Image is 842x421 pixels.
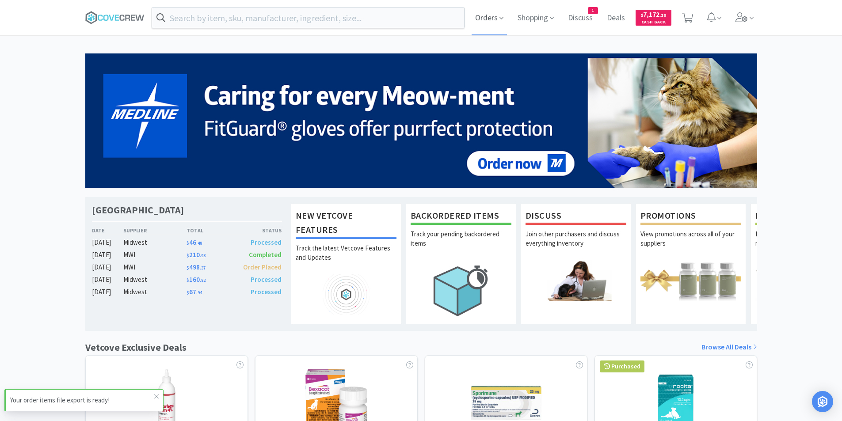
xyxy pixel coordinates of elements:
[92,274,282,285] a: [DATE]Midwest$160.82Processed
[187,250,206,259] span: 210
[641,20,666,26] span: Cash Back
[812,391,833,412] div: Open Intercom Messenger
[291,204,401,324] a: New Vetcove FeaturesTrack the latest Vetcove Features and Updates
[187,275,206,284] span: 160
[251,238,282,247] span: Processed
[92,250,282,260] a: [DATE]MWI$210.98Completed
[659,12,666,18] span: . 30
[251,288,282,296] span: Processed
[92,287,282,297] a: [DATE]Midwest$67.94Processed
[123,274,187,285] div: Midwest
[85,340,187,355] h1: Vetcove Exclusive Deals
[296,274,396,315] img: hero_feature_roadmap.png
[243,263,282,271] span: Order Placed
[187,253,189,258] span: $
[92,250,124,260] div: [DATE]
[526,229,626,260] p: Join other purchasers and discuss everything inventory
[92,274,124,285] div: [DATE]
[92,226,124,235] div: Date
[640,260,741,300] img: hero_promotions.png
[296,243,396,274] p: Track the latest Vetcove Features and Updates
[564,14,596,22] a: Discuss1
[603,14,629,22] a: Deals
[641,10,666,19] span: 7,172
[251,275,282,284] span: Processed
[296,209,396,239] h1: New Vetcove Features
[196,290,202,296] span: . 94
[200,253,206,258] span: . 98
[85,53,757,188] img: 5b85490d2c9a43ef9873369d65f5cc4c_481.png
[92,262,124,273] div: [DATE]
[92,287,124,297] div: [DATE]
[526,209,626,225] h1: Discuss
[123,287,187,297] div: Midwest
[187,265,189,271] span: $
[92,237,124,248] div: [DATE]
[411,229,511,260] p: Track your pending backordered items
[187,288,202,296] span: 67
[187,290,189,296] span: $
[187,277,189,283] span: $
[636,6,671,30] a: $7,172.30Cash Back
[10,395,154,406] p: Your order items file export is ready!
[641,12,643,18] span: $
[123,226,187,235] div: Supplier
[196,240,202,246] span: . 48
[200,265,206,271] span: . 37
[123,262,187,273] div: MWI
[521,204,631,324] a: DiscussJoin other purchasers and discuss everything inventory
[92,237,282,248] a: [DATE]Midwest$46.48Processed
[249,250,282,259] span: Completed
[187,263,206,271] span: 498
[123,237,187,248] div: Midwest
[187,226,234,235] div: Total
[411,209,511,225] h1: Backordered Items
[701,341,757,353] a: Browse All Deals
[411,260,511,321] img: hero_backorders.png
[187,240,189,246] span: $
[406,204,516,324] a: Backordered ItemsTrack your pending backordered items
[200,277,206,283] span: . 82
[123,250,187,260] div: MWI
[526,260,626,300] img: hero_discuss.png
[588,8,598,14] span: 1
[234,226,282,235] div: Status
[640,209,741,225] h1: Promotions
[152,8,465,28] input: Search by item, sku, manufacturer, ingredient, size...
[92,262,282,273] a: [DATE]MWI$498.37Order Placed
[640,229,741,260] p: View promotions across all of your suppliers
[92,204,184,216] h1: [GEOGRAPHIC_DATA]
[636,204,746,324] a: PromotionsView promotions across all of your suppliers
[187,238,202,247] span: 46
